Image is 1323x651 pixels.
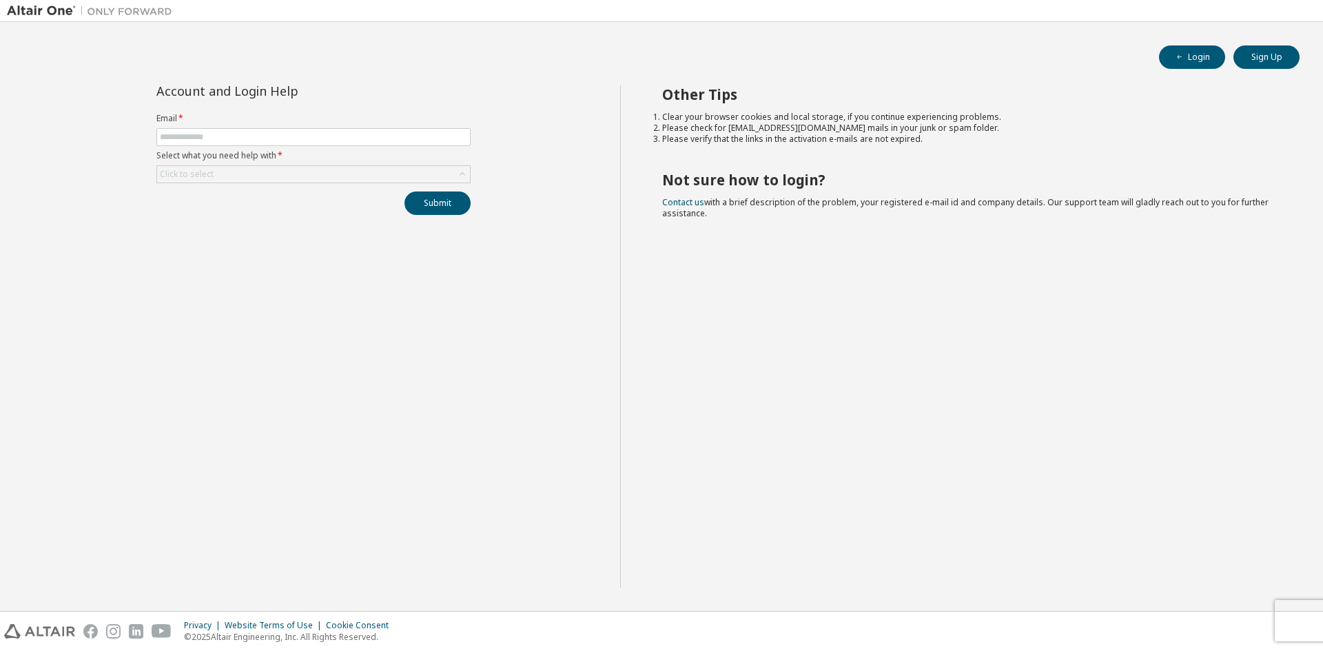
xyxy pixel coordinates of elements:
img: instagram.svg [106,624,121,639]
button: Sign Up [1233,45,1300,69]
img: youtube.svg [152,624,172,639]
img: Altair One [7,4,179,18]
div: Click to select [157,166,470,183]
label: Select what you need help with [156,150,471,161]
h2: Other Tips [662,85,1275,103]
a: Contact us [662,196,704,208]
div: Account and Login Help [156,85,408,96]
div: Privacy [184,620,225,631]
label: Email [156,113,471,124]
button: Submit [404,192,471,215]
div: Cookie Consent [326,620,397,631]
div: Website Terms of Use [225,620,326,631]
p: © 2025 Altair Engineering, Inc. All Rights Reserved. [184,631,397,643]
li: Clear your browser cookies and local storage, if you continue experiencing problems. [662,112,1275,123]
span: with a brief description of the problem, your registered e-mail id and company details. Our suppo... [662,196,1269,219]
img: linkedin.svg [129,624,143,639]
img: altair_logo.svg [4,624,75,639]
li: Please verify that the links in the activation e-mails are not expired. [662,134,1275,145]
img: facebook.svg [83,624,98,639]
div: Click to select [160,169,214,180]
button: Login [1159,45,1225,69]
h2: Not sure how to login? [662,171,1275,189]
li: Please check for [EMAIL_ADDRESS][DOMAIN_NAME] mails in your junk or spam folder. [662,123,1275,134]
